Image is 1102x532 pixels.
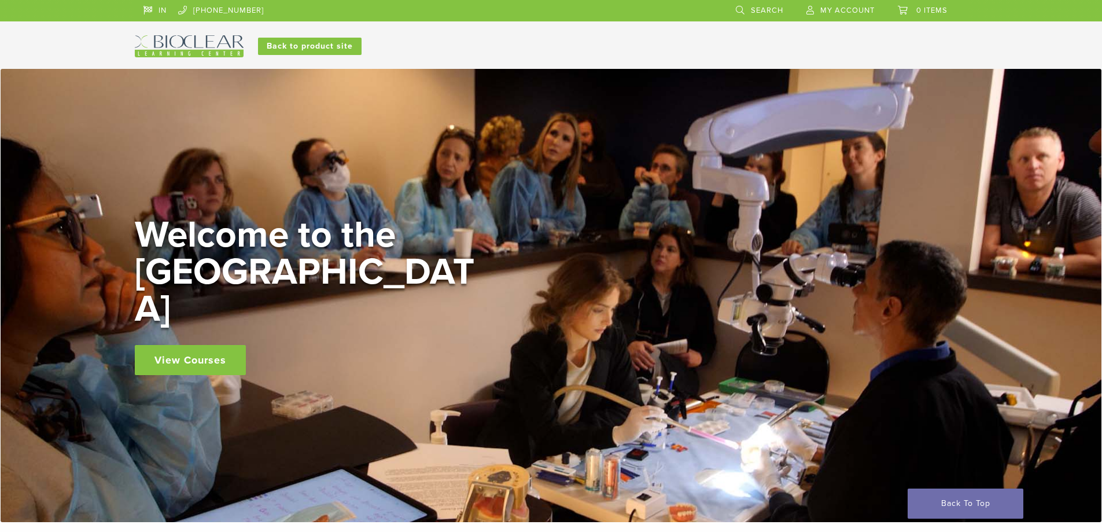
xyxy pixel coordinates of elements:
a: Back To Top [908,489,1023,519]
h2: Welcome to the [GEOGRAPHIC_DATA] [135,217,482,328]
span: Search [751,6,783,15]
span: My Account [820,6,875,15]
span: 0 items [916,6,948,15]
a: View Courses [135,345,246,375]
a: Back to product site [258,38,362,55]
img: Bioclear [135,35,244,57]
